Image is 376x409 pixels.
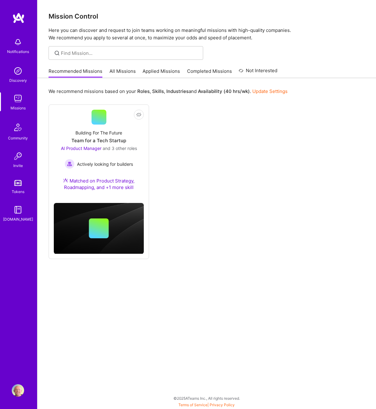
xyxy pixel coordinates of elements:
[61,146,101,151] span: AI Product Manager
[239,67,277,78] a: Not Interested
[152,88,164,94] b: Skills
[65,159,75,169] img: Actively looking for builders
[71,137,126,144] div: Team for a Tech Startup
[11,120,25,135] img: Community
[12,204,24,216] img: guide book
[109,68,136,78] a: All Missions
[10,384,26,397] a: User Avatar
[53,50,61,57] i: icon SearchGrey
[166,88,189,94] b: Industries
[54,178,144,191] div: Matched on Product Strategy, Roadmapping, and +1 more skill
[210,402,235,407] a: Privacy Policy
[12,188,24,195] div: Tokens
[12,92,24,105] img: teamwork
[61,50,199,56] input: Find Mission...
[136,112,141,117] i: icon EyeClosed
[75,130,122,136] div: Building For The Future
[54,203,144,254] img: cover
[49,12,365,20] h3: Mission Control
[12,150,24,162] img: Invite
[103,146,137,151] span: and 3 other roles
[37,390,376,406] div: © 2025 ATeams Inc., All rights reserved.
[77,161,133,167] span: Actively looking for builders
[49,27,365,42] p: Here you can discover and request to join teams working on meaningful missions with high-quality ...
[198,88,250,94] b: Availability (40 hrs/wk)
[63,178,68,183] img: Ateam Purple Icon
[49,68,102,78] a: Recommended Missions
[3,216,33,222] div: [DOMAIN_NAME]
[54,110,144,198] a: Building For The FutureTeam for a Tech StartupAI Product Manager and 3 other rolesActively lookin...
[8,135,28,141] div: Community
[178,402,235,407] span: |
[14,180,22,186] img: tokens
[7,48,29,55] div: Notifications
[12,384,24,397] img: User Avatar
[12,12,25,24] img: logo
[252,88,288,94] a: Update Settings
[12,65,24,77] img: discovery
[49,88,288,95] p: We recommend missions based on your , , and .
[13,162,23,169] div: Invite
[9,77,27,84] div: Discovery
[178,402,207,407] a: Terms of Service
[143,68,180,78] a: Applied Missions
[11,105,26,111] div: Missions
[137,88,150,94] b: Roles
[187,68,232,78] a: Completed Missions
[12,36,24,48] img: bell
